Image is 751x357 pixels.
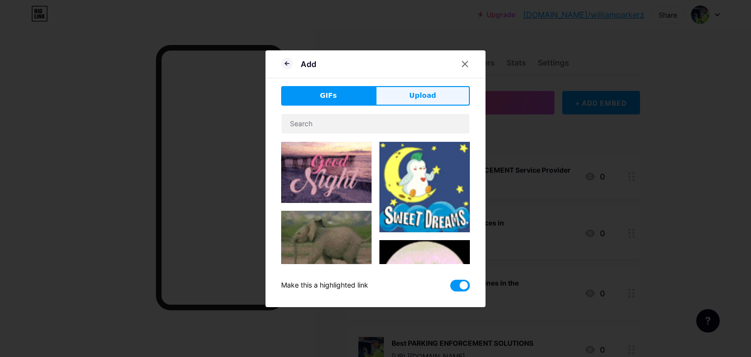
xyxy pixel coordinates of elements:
[379,240,470,331] img: Gihpy
[282,114,469,134] input: Search
[375,86,470,106] button: Upload
[379,142,470,232] img: Gihpy
[281,142,372,203] img: Gihpy
[301,58,316,70] div: Add
[281,280,368,291] div: Make this a highlighted link
[409,90,436,101] span: Upload
[281,211,372,283] img: Gihpy
[281,86,375,106] button: GIFs
[320,90,337,101] span: GIFs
